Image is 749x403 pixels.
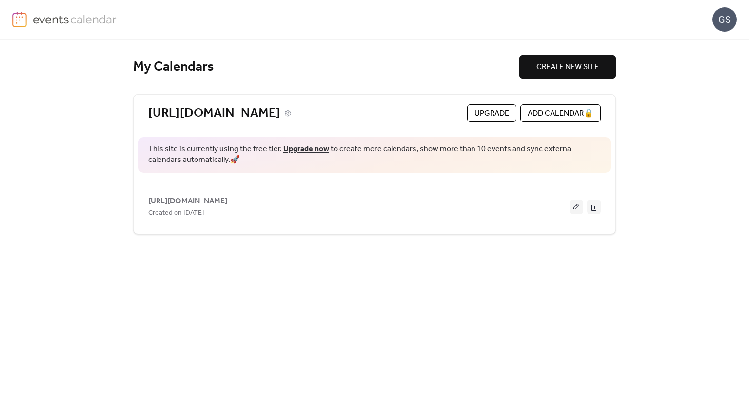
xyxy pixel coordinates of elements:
span: Created on [DATE] [148,207,204,219]
span: Upgrade [474,108,509,120]
div: My Calendars [133,59,519,76]
span: CREATE NEW SITE [536,61,599,73]
span: This site is currently using the free tier. to create more calendars, show more than 10 events an... [148,144,601,166]
span: [URL][DOMAIN_NAME] [148,196,227,207]
img: logo-type [33,12,117,26]
button: CREATE NEW SITE [519,55,616,79]
button: Upgrade [467,104,516,122]
a: Upgrade now [283,141,329,157]
img: logo [12,12,27,27]
div: GS [712,7,737,32]
a: [URL][DOMAIN_NAME] [148,105,280,121]
a: [URL][DOMAIN_NAME] [148,199,227,204]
